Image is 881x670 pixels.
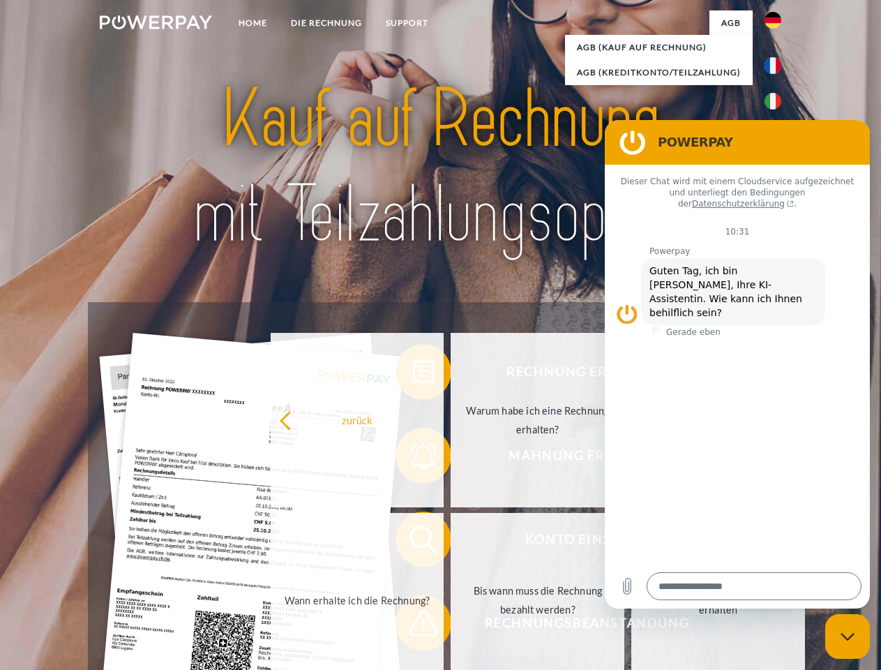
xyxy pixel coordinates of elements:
a: SUPPORT [374,10,440,36]
img: logo-powerpay-white.svg [100,15,212,29]
a: AGB (Kauf auf Rechnung) [565,35,753,60]
a: AGB (Kreditkonto/Teilzahlung) [565,60,753,85]
div: Warum habe ich eine Rechnung erhalten? [459,401,616,439]
div: zurück [279,410,436,429]
img: fr [765,57,781,74]
a: agb [709,10,753,36]
a: DIE RECHNUNG [279,10,374,36]
iframe: Schaltfläche zum Öffnen des Messaging-Fensters; Konversation läuft [825,614,870,659]
img: title-powerpay_de.svg [133,67,748,267]
div: Bis wann muss die Rechnung bezahlt werden? [459,581,616,619]
iframe: Messaging-Fenster [605,120,870,609]
img: it [765,93,781,110]
div: Wann erhalte ich die Rechnung? [279,590,436,609]
img: de [765,12,781,29]
a: Home [227,10,279,36]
